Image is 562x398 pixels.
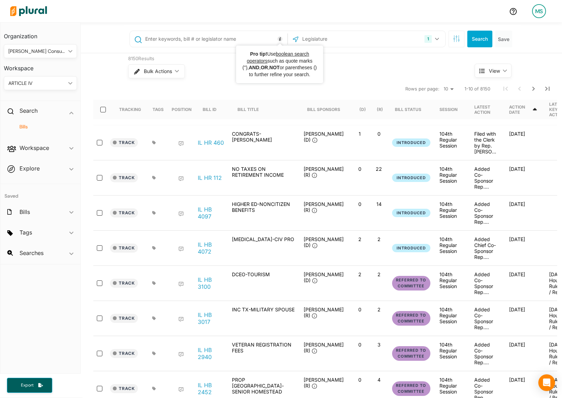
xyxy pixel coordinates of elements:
[439,342,463,359] div: 104th Regular Session
[145,32,286,46] input: Enter keywords, bill # or legislator name
[439,107,458,112] div: Session
[247,51,309,64] a: boolean search operators
[178,141,184,146] div: Add Position Statement
[172,107,192,112] div: Position
[270,65,280,70] b: NOT
[359,100,366,119] div: (D)
[304,307,344,318] span: [PERSON_NAME] (R)
[372,307,386,312] p: 2
[504,307,544,330] div: [DATE]
[228,307,298,330] div: INC TX-MILITARY SPOUSE
[97,280,102,286] input: select-row-state-il-104th-hb3100
[261,65,268,70] b: OR
[392,276,430,290] button: Referred to Committee
[392,346,430,361] button: Referred to Committee
[178,317,184,322] div: Add Position Statement
[249,65,259,70] b: AND
[304,201,344,213] span: [PERSON_NAME] (R)
[110,208,138,217] button: Track
[304,271,344,283] span: [PERSON_NAME] (D)
[97,245,102,251] input: select-row-state-il-104th-hb4072
[198,206,224,220] a: IL HB 4097
[439,166,463,184] div: 104th Regular Session
[152,141,156,145] div: Add tags
[16,382,38,388] span: Export
[392,174,430,182] button: Introduced
[377,107,383,112] div: (R)
[110,314,138,323] button: Track
[152,246,156,250] div: Add tags
[119,107,141,112] div: Tracking
[509,100,538,119] div: Action Date
[152,351,156,356] div: Add tags
[509,104,532,115] div: Action Date
[304,377,344,389] span: [PERSON_NAME] (R)
[4,26,77,41] h3: Organization
[372,236,386,242] p: 2
[178,281,184,287] div: Add Position Statement
[439,131,463,149] div: 104th Regular Session
[228,236,298,260] div: [MEDICAL_DATA]-CIV PRO
[241,51,318,78] div: Use such as quote marks ("), , , or parentheses () to further refine your search.
[439,100,464,119] div: Session
[19,229,32,236] h2: Tags
[172,100,192,119] div: Position
[304,131,344,143] span: [PERSON_NAME] (D)
[8,48,65,55] div: [PERSON_NAME] Consulting
[359,107,366,112] div: (D)
[467,31,492,47] button: Search
[353,236,367,242] p: 2
[489,67,500,74] span: View
[405,86,439,93] span: Rows per page:
[152,176,156,180] div: Add tags
[302,32,376,46] input: Legislature
[395,107,421,112] div: Bill Status
[372,342,386,348] p: 3
[11,124,73,130] a: Bills
[250,51,267,57] b: Pro tip!
[110,349,138,358] button: Track
[353,166,367,172] p: 0
[499,82,513,96] button: First Page
[513,82,526,96] button: Previous Page
[97,210,102,216] input: select-row-state-il-104th-hb4097
[439,377,463,395] div: 104th Regular Session
[474,100,498,119] div: Latest Action
[469,236,504,260] div: Added Chief Co-Sponsor Rep. [PERSON_NAME]
[152,281,156,285] div: Add tags
[392,244,430,253] button: Introduced
[198,347,224,360] a: IL HB 2940
[8,80,65,87] div: ARTICLE IV
[198,139,224,146] a: IL HR 460
[97,140,102,145] input: select-row-state-il-104th-hr460
[128,64,185,78] button: Bulk Actions
[110,173,138,182] button: Track
[119,100,141,119] div: Tracking
[353,342,367,348] p: 0
[392,209,430,217] button: Introduced
[504,342,544,365] div: [DATE]
[353,307,367,312] p: 0
[198,241,224,255] a: IL HB 4072
[237,100,265,119] div: Bill Title
[353,271,367,277] p: 2
[178,387,184,392] div: Add Position Statement
[97,351,102,356] input: select-row-state-il-104th-hb2940
[19,208,30,216] h2: Bills
[19,249,44,257] h2: Searches
[307,107,340,112] div: Bill Sponsors
[97,175,102,181] input: select-row-state-il-104th-hr112
[97,316,102,321] input: select-row-state-il-104th-hb3017
[97,386,102,391] input: select-row-state-il-104th-hb2452
[198,276,224,290] a: IL HB 3100
[372,201,386,207] p: 14
[277,36,283,42] div: Tooltip anchor
[372,131,386,137] p: 0
[110,244,138,253] button: Track
[198,311,224,325] a: IL HB 3017
[198,382,224,396] a: IL HB 2452
[469,342,504,365] div: Added Co-Sponsor Rep. [PERSON_NAME]
[228,271,298,295] div: DCEO-TOURISM
[110,279,138,288] button: Track
[178,211,184,217] div: Add Position Statement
